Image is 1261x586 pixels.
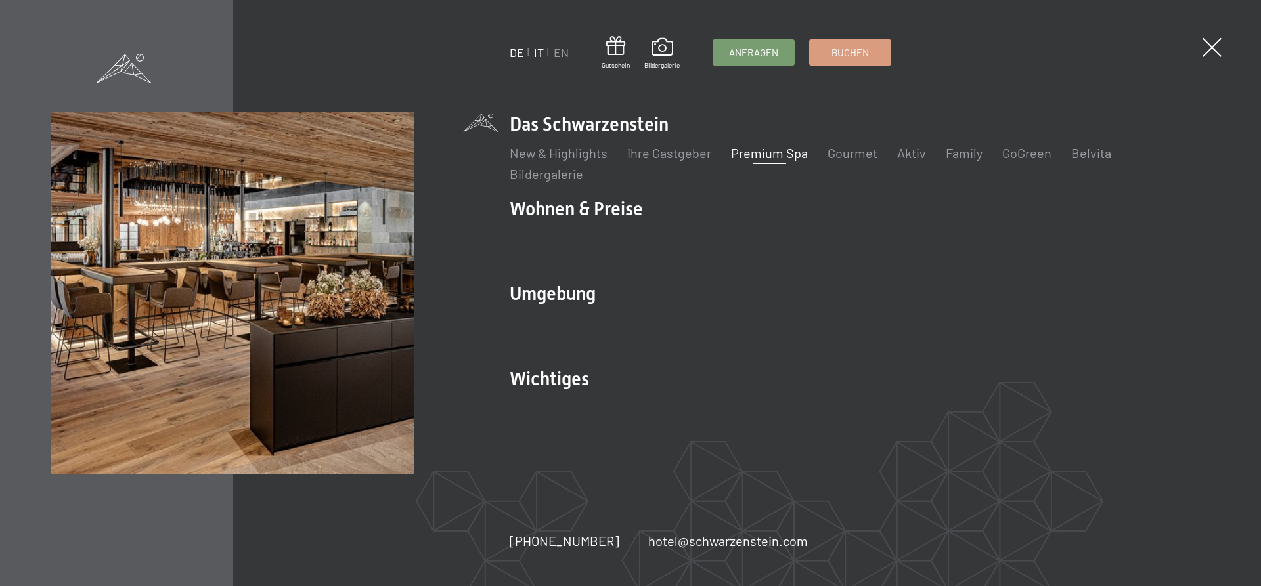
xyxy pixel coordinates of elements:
[644,38,680,70] a: Bildergalerie
[1002,145,1051,161] a: GoGreen
[510,45,524,60] a: DE
[729,46,778,60] span: Anfragen
[713,40,794,65] a: Anfragen
[602,60,630,70] span: Gutschein
[731,145,808,161] a: Premium Spa
[554,45,569,60] a: EN
[810,40,891,65] a: Buchen
[534,45,544,60] a: IT
[897,145,926,161] a: Aktiv
[510,166,583,182] a: Bildergalerie
[510,533,619,549] span: [PHONE_NUMBER]
[648,532,808,550] a: hotel@schwarzenstein.com
[644,60,680,70] span: Bildergalerie
[510,145,608,161] a: New & Highlights
[627,145,711,161] a: Ihre Gastgeber
[602,36,630,70] a: Gutschein
[1071,145,1111,161] a: Belvita
[510,532,619,550] a: [PHONE_NUMBER]
[831,46,869,60] span: Buchen
[946,145,983,161] a: Family
[828,145,877,161] a: Gourmet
